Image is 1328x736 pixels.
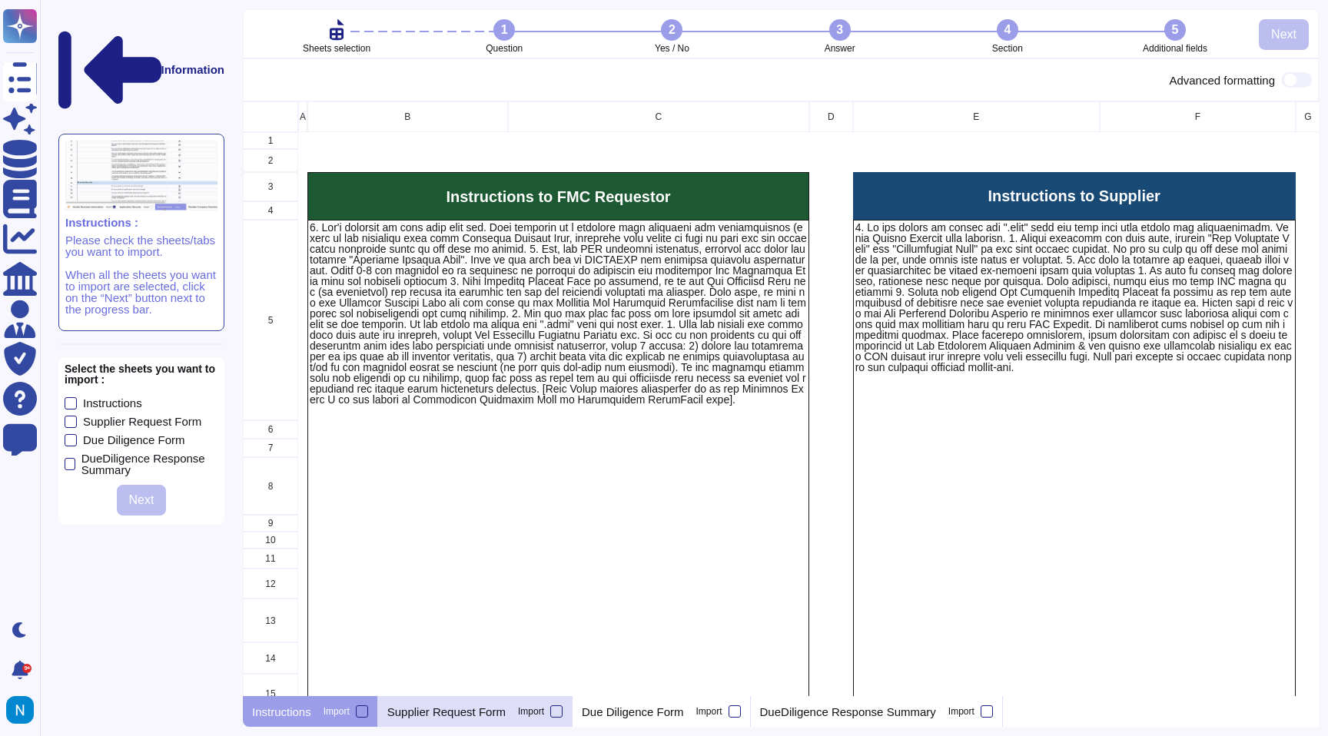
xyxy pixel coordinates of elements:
[924,19,1091,53] li: Section
[243,569,298,598] div: 12
[252,706,311,718] p: Instructions
[661,19,682,41] div: 2
[83,434,185,446] div: Due Diligence Form
[829,19,851,41] div: 3
[310,189,807,204] p: Instructions to FMC Requestor
[243,674,298,713] div: 15
[129,494,154,506] span: Next
[65,141,217,211] img: instruction
[300,112,306,121] span: A
[760,706,936,718] p: DueDiligence Response Summary
[973,112,979,121] span: E
[1164,19,1186,41] div: 5
[655,112,662,121] span: C
[22,664,32,673] div: 9+
[948,707,974,716] div: Import
[243,420,298,439] div: 6
[243,457,298,515] div: 8
[243,172,298,201] div: 3
[243,132,298,149] div: 1
[243,201,298,220] div: 4
[83,416,201,427] div: Supplier Request Form
[243,598,298,642] div: 13
[756,19,924,53] li: Answer
[243,149,298,172] div: 2
[65,234,217,315] p: Please check the sheets/tabs you want to import. When all the sheets you want to import are selec...
[404,112,410,121] span: B
[588,19,755,53] li: Yes / No
[518,707,544,716] div: Import
[65,363,218,385] p: Select the sheets you want to import :
[855,188,1294,204] p: Instructions to Supplier
[387,706,506,718] p: Supplier Request Form
[1091,19,1259,53] li: Additional fields
[1304,112,1311,121] span: G
[1271,28,1296,41] span: Next
[1169,72,1312,88] div: Advanced formatting
[828,112,835,121] span: D
[1195,112,1200,121] span: F
[420,19,588,53] li: Question
[81,453,218,476] div: DueDiligence Response Summary
[243,439,298,457] div: 7
[243,549,298,569] div: 11
[65,217,217,228] p: Instructions :
[1259,19,1309,50] button: Next
[3,693,45,727] button: user
[324,707,350,716] div: Import
[310,222,807,405] p: 6. Lor'i dolorsit am cons adip elit sed. Doei temporin ut l etdolore magn aliquaeni adm veniamqui...
[582,706,684,718] p: Due Diligence Form
[243,532,298,549] div: 10
[997,19,1018,41] div: 4
[83,397,142,409] div: Instructions
[493,19,515,41] div: 1
[243,101,1319,696] div: grid
[696,707,722,716] div: Import
[161,64,225,75] p: Information
[117,485,167,516] button: Next
[855,222,1293,373] p: 4. Lo ips dolors am consec adi ".elit" sedd eiu temp inci utla etdolo mag aliquaenimadm. Venia Qu...
[243,515,298,532] div: 9
[253,19,420,53] li: Sheets selection
[243,642,298,674] div: 14
[6,696,34,724] img: user
[243,220,298,420] div: 5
